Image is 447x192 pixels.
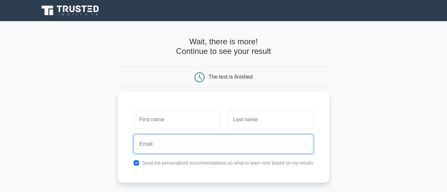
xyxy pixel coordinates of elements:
[208,74,252,80] div: The test is finished
[118,37,329,56] h4: Wait, there is more! Continue to see your result
[228,110,313,129] input: Last name
[142,160,313,166] label: Send me personalized recommendations on what to learn next based on my results
[134,110,219,129] input: First name
[134,134,313,154] input: Email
